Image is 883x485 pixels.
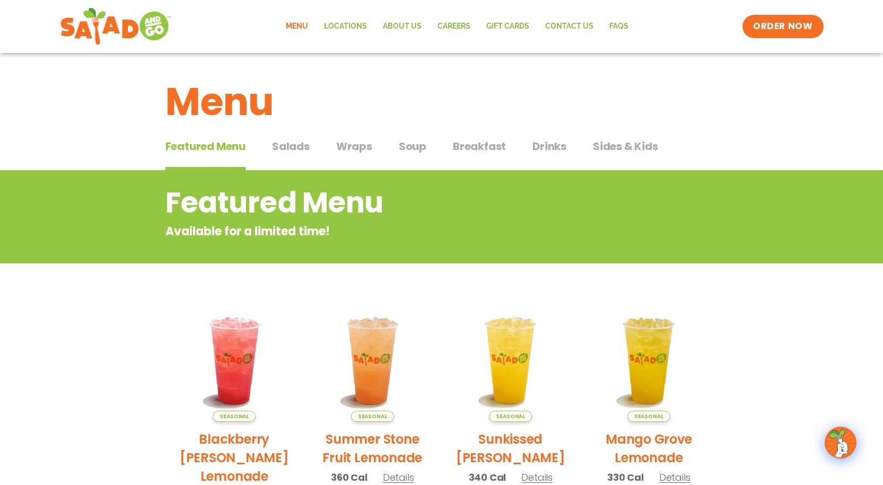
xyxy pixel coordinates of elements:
span: Details [383,471,414,484]
span: Soup [399,138,426,154]
span: Featured Menu [165,138,246,154]
a: ORDER NOW [742,15,823,38]
h1: Menu [165,73,718,130]
a: GIFT CARDS [478,14,537,39]
span: Sides & Kids [593,138,658,154]
span: ORDER NOW [753,20,812,33]
h2: Sunkissed [PERSON_NAME] [450,430,572,467]
a: Locations [316,14,375,39]
img: Product photo for Blackberry Bramble Lemonade [173,299,296,422]
a: FAQs [601,14,636,39]
a: About Us [375,14,430,39]
span: Breakfast [453,138,506,154]
span: Details [659,471,690,484]
span: Drinks [532,138,566,154]
nav: Menu [278,14,636,39]
img: wpChatIcon [826,428,855,457]
img: Product photo for Summer Stone Fruit Lemonade [311,299,434,422]
span: Seasonal [627,411,670,422]
div: Tabbed content [165,135,718,171]
a: Contact Us [537,14,601,39]
h2: Summer Stone Fruit Lemonade [311,430,434,467]
span: Wraps [336,138,372,154]
p: Available for a limited time! [165,223,633,240]
span: Details [521,471,553,484]
img: Product photo for Sunkissed Yuzu Lemonade [450,299,572,422]
span: Seasonal [489,411,532,422]
img: new-SAG-logo-768×292 [60,5,172,48]
span: 340 Cal [469,470,506,484]
img: Product photo for Mango Grove Lemonade [588,299,710,422]
span: Salads [272,138,310,154]
h2: Mango Grove Lemonade [588,430,710,467]
span: 360 Cal [331,470,368,484]
h2: Featured Menu [165,181,633,224]
span: Seasonal [213,411,256,422]
span: 330 Cal [607,470,644,484]
a: Menu [278,14,316,39]
a: Careers [430,14,478,39]
span: Seasonal [351,411,394,422]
